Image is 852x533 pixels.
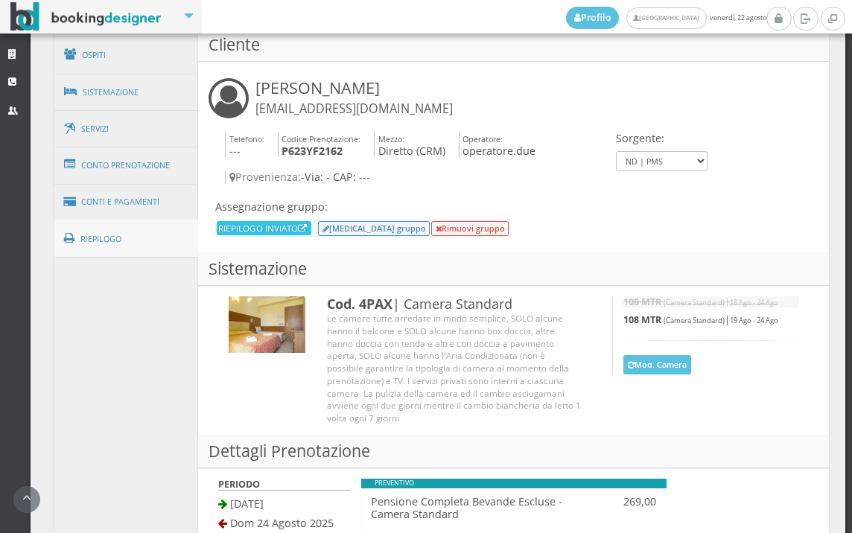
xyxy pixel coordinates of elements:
div: PREVENTIVO [361,479,667,488]
h3: Sistemazione [198,252,829,286]
a: Conti e Pagamenti [54,183,199,221]
small: (Camera Standard) [664,298,725,307]
a: Ospiti [54,36,199,74]
a: Conto Prenotazione [54,146,199,185]
h4: 269,00 [600,495,657,508]
span: Dom 24 Agosto 2025 [230,516,334,530]
h5: | [623,314,799,325]
span: venerdì, 22 agosto [566,7,766,29]
h4: --- [225,132,264,158]
h5: | [623,296,799,307]
span: [DATE] [230,497,264,511]
h3: Dettagli Prenotazione [198,435,829,468]
small: Mezzo: [378,133,404,144]
span: - CAP: --- [326,170,370,184]
h4: operatore.due [459,132,536,158]
h4: - [225,170,612,183]
h4: Assegnazione gruppo: [215,200,510,213]
button: Mod. Camera [623,355,692,374]
a: Profilo [566,7,620,29]
b: PERIODO [218,478,260,491]
small: (Camera Standard) [664,316,725,325]
span: Provenienza: [229,170,301,184]
small: [EMAIL_ADDRESS][DOMAIN_NAME] [255,100,453,117]
div: Le camere tutte arredate in modo semplice, SOLO alcune hanno il balcone e SOLO alcune hanno box d... [327,312,582,424]
small: Codice Prenotazione: [282,133,360,144]
h3: Cliente [198,28,829,62]
b: P623YF2162 [282,144,343,158]
a: [GEOGRAPHIC_DATA] [626,7,706,29]
h4: Pensione Completa Bevande Escluse - Camera Standard [371,495,580,521]
h3: | Camera Standard [327,296,582,313]
small: Telefono: [229,133,264,144]
b: 108 MTR [623,313,661,326]
img: BookingDesigner.com [10,2,162,31]
a: RIEPILOGO INVIATO [218,222,309,234]
small: 19 Ago - 24 Ago [730,316,778,325]
span: Via: [305,170,323,184]
a: Servizi [54,110,199,148]
a: Sistemazione [54,73,199,112]
button: Rimuovi gruppo [431,221,509,236]
a: Riepilogo [54,220,199,258]
button: [MEDICAL_DATA] gruppo [318,221,430,236]
b: 108 MTR [623,296,661,308]
h4: Sorgente: [616,132,708,144]
b: Cod. 4PAX [327,295,392,313]
small: Operatore: [462,133,503,144]
img: 86f83e7680f911ec9e3902899e52ea48.jpg [229,296,305,354]
h3: [PERSON_NAME] [255,78,453,117]
small: 18 Ago - 24 Ago [730,298,778,307]
h4: Diretto (CRM) [374,132,445,158]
